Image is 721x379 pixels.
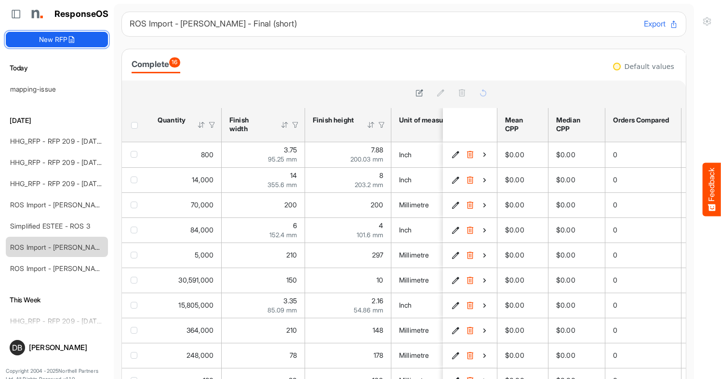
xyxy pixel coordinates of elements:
a: HHG_RFP - RFP 209 - [DATE] - ROS TEST 3 (LITE) [10,179,169,188]
span: Inch [399,226,412,234]
span: 297 [372,251,383,259]
span: 210 [286,251,297,259]
button: Edit [451,175,460,185]
td: $0.00 is template cell Column Header mean-cpp [497,142,548,167]
button: Delete [465,225,475,235]
td: 2d6bcd46-37e7-449b-b741-80ed214737d7 is template cell Column Header [443,142,499,167]
td: 0 is template cell Column Header orders-compared [605,243,681,268]
td: 200 is template cell Column Header httpsnorthellcomontologiesmapping-rulesmeasurementhasfinishsiz... [222,192,305,217]
span: Inch [399,176,412,184]
span: $0.00 [556,326,575,334]
span: 203.2 mm [355,181,383,189]
span: 7.88 [371,146,383,154]
td: $0.00 is template cell Column Header median-cpp [548,318,605,343]
td: 30591000 is template cell Column Header httpsnorthellcomontologiesmapping-rulesorderhasquantity [150,268,222,293]
td: 15805000 is template cell Column Header httpsnorthellcomontologiesmapping-rulesorderhasquantity [150,293,222,318]
span: 0 [613,251,617,259]
a: ROS Import - [PERSON_NAME] - Final (short) [10,243,150,251]
button: Edit [451,325,460,335]
td: 3.75 is template cell Column Header httpsnorthellcomontologiesmapping-rulesmeasurementhasfinishsi... [222,142,305,167]
td: 6 is template cell Column Header httpsnorthellcomontologiesmapping-rulesmeasurementhasfinishsizew... [222,217,305,243]
td: checkbox [122,293,150,318]
button: Edit [451,225,460,235]
td: $0.00 is template cell Column Header mean-cpp [497,192,548,217]
span: 248,000 [187,351,214,359]
td: $0.00 is template cell Column Header median-cpp [548,343,605,368]
button: Edit [451,200,460,210]
span: 0 [613,351,617,359]
span: $0.00 [505,176,524,184]
button: Delete [465,200,475,210]
div: [PERSON_NAME] [29,344,104,351]
td: $0.00 is template cell Column Header median-cpp [548,243,605,268]
td: 10 is template cell Column Header httpsnorthellcomontologiesmapping-rulesmeasurementhasfinishsize... [305,268,391,293]
td: checkbox [122,192,150,217]
div: Unit of measure [399,116,450,124]
a: mapping-issue [10,85,56,93]
td: 178 is template cell Column Header httpsnorthellcomontologiesmapping-rulesmeasurementhasfinishsiz... [305,343,391,368]
span: $0.00 [556,251,575,259]
div: Median CPP [556,116,594,133]
div: Filter Icon [377,121,386,129]
td: 800 is template cell Column Header httpsnorthellcomontologiesmapping-rulesorderhasquantity [150,142,222,167]
span: Inch [399,301,412,309]
span: 0 [613,176,617,184]
td: 3.35 is template cell Column Header httpsnorthellcomontologiesmapping-rulesmeasurementhasfinishsi... [222,293,305,318]
td: 0 is template cell Column Header orders-compared [605,142,681,167]
td: cebb5af9-87ad-4c82-899f-4ae870562148 is template cell Column Header [443,243,499,268]
button: Edit [451,250,460,260]
td: 200 is template cell Column Header httpsnorthellcomontologiesmapping-rulesmeasurementhasfinishsiz... [305,192,391,217]
span: 178 [374,351,383,359]
td: $0.00 is template cell Column Header mean-cpp [497,293,548,318]
td: 8 is template cell Column Header httpsnorthellcomontologiesmapping-rulesmeasurementhasfinishsizeh... [305,167,391,192]
td: 0 is template cell Column Header orders-compared [605,293,681,318]
td: Inch is template cell Column Header httpsnorthellcomontologiesmapping-rulesmeasurementhasunitofme... [391,142,487,167]
button: Edit [451,275,460,285]
span: $0.00 [505,326,524,334]
a: ROS Import - [PERSON_NAME] - ROS 4 [10,201,134,209]
span: 30,591,000 [178,276,214,284]
a: Simplified ESTEE - ROS 3 [10,222,90,230]
td: 70000 is template cell Column Header httpsnorthellcomontologiesmapping-rulesorderhasquantity [150,192,222,217]
td: checkbox [122,343,150,368]
span: 364,000 [187,326,214,334]
span: $0.00 [556,351,575,359]
td: Inch is template cell Column Header httpsnorthellcomontologiesmapping-rulesmeasurementhasunitofme... [391,167,487,192]
button: View [480,250,489,260]
span: 0 [613,226,617,234]
td: 7.875 is template cell Column Header httpsnorthellcomontologiesmapping-rulesmeasurementhasfinishs... [305,142,391,167]
span: Millimetre [399,351,429,359]
div: Default values [625,63,674,70]
button: View [480,300,489,310]
span: $0.00 [505,150,524,159]
span: 150 [286,276,297,284]
td: Inch is template cell Column Header httpsnorthellcomontologiesmapping-rulesmeasurementhasunitofme... [391,217,487,243]
button: Delete [465,250,475,260]
span: Millimetre [399,251,429,259]
td: $0.00 is template cell Column Header median-cpp [548,217,605,243]
td: $0.00 is template cell Column Header mean-cpp [497,318,548,343]
td: 14 is template cell Column Header httpsnorthellcomontologiesmapping-rulesmeasurementhasfinishsize... [222,167,305,192]
span: 200.03 mm [350,155,383,163]
div: Orders Compared [613,116,670,124]
span: 78 [290,351,297,359]
h1: ResponseOS [54,9,109,19]
span: 5,000 [195,251,214,259]
span: 3.35 [283,297,297,305]
td: 297 is template cell Column Header httpsnorthellcomontologiesmapping-rulesmeasurementhasfinishsiz... [305,243,391,268]
a: HHG_RFP - RFP 209 - [DATE] - ROS TEST 3 (LITE) [10,158,169,166]
td: Millimetre is template cell Column Header httpsnorthellcomontologiesmapping-rulesmeasurementhasun... [391,318,487,343]
td: e57f9fa5-249a-4fb2-b47d-14ae614c267f is template cell Column Header [443,217,499,243]
td: 0 is template cell Column Header orders-compared [605,192,681,217]
button: Edit [451,300,460,310]
button: Edit [451,150,460,160]
button: New RFP [6,32,108,47]
span: $0.00 [556,201,575,209]
span: $0.00 [505,351,524,359]
td: 0 is template cell Column Header orders-compared [605,268,681,293]
button: Delete [465,351,475,360]
td: $0.00 is template cell Column Header mean-cpp [497,243,548,268]
span: $0.00 [505,201,524,209]
h6: [DATE] [6,115,108,126]
span: 84,000 [190,226,214,234]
